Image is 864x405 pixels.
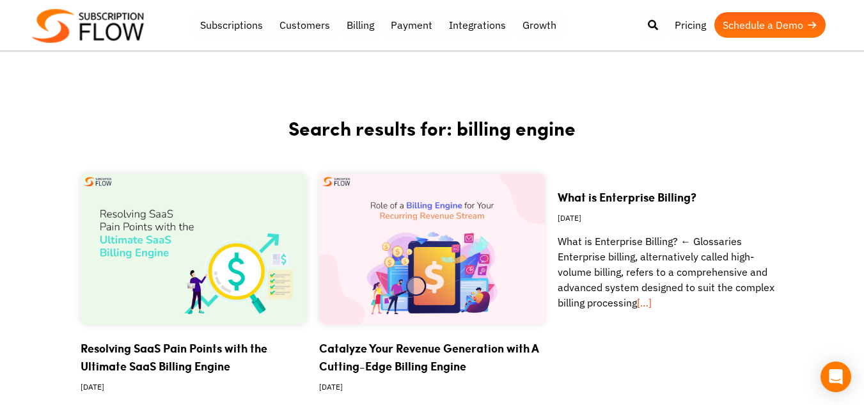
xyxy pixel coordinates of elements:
div: Open Intercom Messenger [821,361,851,392]
a: Payment [382,12,441,38]
div: [DATE] [558,206,783,234]
a: Resolving SaaS Pain Points with the Ultimate SaaS Billing Engine [81,340,267,374]
a: Growth [514,12,565,38]
h2: Search results for: billing engine [49,115,816,173]
div: [DATE] [81,375,306,402]
a: […] [637,296,652,309]
img: Subscriptionflow [32,9,144,43]
a: Pricing [666,12,714,38]
a: Integrations [441,12,514,38]
a: Billing [338,12,382,38]
img: Cutting-Edge Billing Engine [319,173,545,324]
div: [DATE] [319,375,545,402]
a: Schedule a Demo [714,12,826,38]
a: Subscriptions [192,12,271,38]
a: What is Enterprise Billing? [558,189,696,205]
a: Catalyze Your Revenue Generation with A Cutting-Edge Billing Engine [319,340,538,374]
a: Customers [271,12,338,38]
img: SaaS billing engine [81,173,306,324]
p: What is Enterprise Billing? ← Glossaries Enterprise billing, alternatively called high-volume bil... [558,234,783,310]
